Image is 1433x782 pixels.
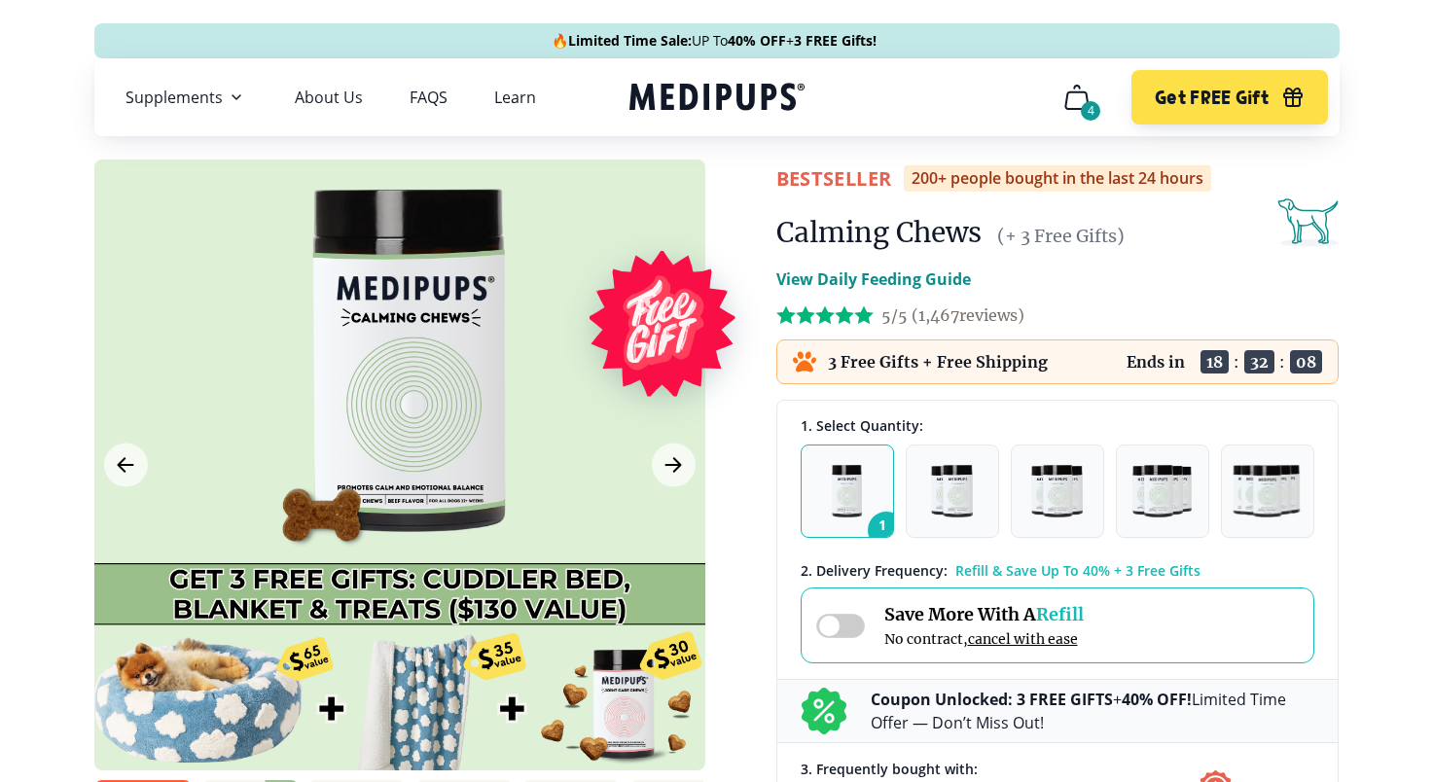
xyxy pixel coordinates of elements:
span: 5/5 ( 1,467 reviews) [881,305,1024,325]
span: Refill & Save Up To 40% + 3 Free Gifts [955,561,1200,580]
img: Pack of 2 - Natural Dog Supplements [931,465,972,517]
span: Refill [1036,603,1084,625]
span: 3 . Frequently bought with: [801,760,978,778]
button: Previous Image [104,444,148,487]
span: Get FREE Gift [1155,87,1269,109]
span: 2 . Delivery Frequency: [801,561,948,580]
p: 3 Free Gifts + Free Shipping [828,352,1048,372]
img: Pack of 4 - Natural Dog Supplements [1132,465,1192,517]
p: View Daily Feeding Guide [776,267,971,291]
span: No contract, [884,630,1084,648]
span: Save More With A [884,603,1084,625]
div: 1. Select Quantity: [801,416,1314,435]
button: Next Image [652,444,696,487]
span: 🔥 UP To + [552,31,877,51]
img: Pack of 3 - Natural Dog Supplements [1031,465,1082,517]
a: About Us [295,88,363,107]
span: (+ 3 Free Gifts) [997,225,1125,247]
span: 18 [1200,350,1229,373]
img: Pack of 1 - Natural Dog Supplements [832,465,862,517]
button: Get FREE Gift [1131,70,1327,124]
span: : [1279,352,1285,372]
span: 32 [1244,350,1274,373]
span: : [1234,352,1239,372]
span: BestSeller [776,165,892,192]
button: 1 [801,444,894,538]
p: + Limited Time Offer — Don’t Miss Out! [871,688,1314,734]
div: 200+ people bought in the last 24 hours [904,165,1211,192]
b: 40% OFF! [1122,689,1192,710]
a: Learn [494,88,536,107]
a: Medipups [629,79,805,119]
span: 1 [868,512,905,549]
p: Ends in [1127,352,1185,372]
div: 4 [1081,101,1100,121]
b: Coupon Unlocked: 3 FREE GIFTS [871,689,1113,710]
button: cart [1054,74,1100,121]
span: cancel with ease [968,630,1078,648]
span: Supplements [125,88,223,107]
button: Supplements [125,86,248,109]
a: FAQS [410,88,448,107]
img: Pack of 5 - Natural Dog Supplements [1233,465,1303,517]
h1: Calming Chews [776,215,982,250]
span: 08 [1290,350,1322,373]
